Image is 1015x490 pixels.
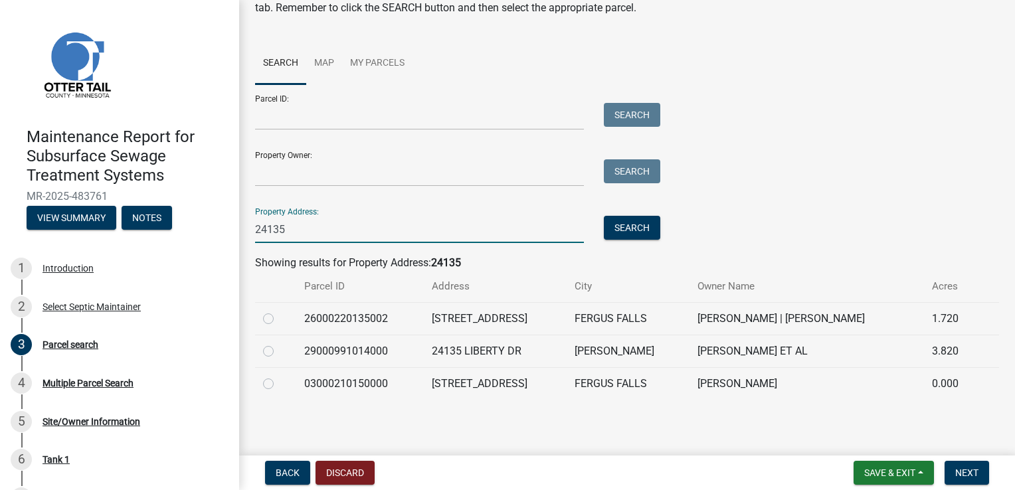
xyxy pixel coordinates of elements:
[604,216,660,240] button: Search
[424,271,567,302] th: Address
[690,367,925,400] td: [PERSON_NAME]
[431,256,461,269] strong: 24135
[11,372,32,394] div: 4
[122,206,172,230] button: Notes
[690,302,925,335] td: [PERSON_NAME] | [PERSON_NAME]
[306,42,342,85] a: Map
[296,335,424,367] td: 29000991014000
[604,103,660,127] button: Search
[43,264,94,273] div: Introduction
[316,461,375,485] button: Discard
[424,335,567,367] td: 24135 LIBERTY DR
[43,302,141,311] div: Select Septic Maintainer
[296,302,424,335] td: 26000220135002
[567,335,690,367] td: [PERSON_NAME]
[11,258,32,279] div: 1
[43,455,70,464] div: Tank 1
[255,255,999,271] div: Showing results for Property Address:
[296,367,424,400] td: 03000210150000
[604,159,660,183] button: Search
[567,367,690,400] td: FERGUS FALLS
[690,271,925,302] th: Owner Name
[255,42,306,85] a: Search
[265,461,310,485] button: Back
[567,302,690,335] td: FERGUS FALLS
[27,14,126,114] img: Otter Tail County, Minnesota
[690,335,925,367] td: [PERSON_NAME] ET AL
[43,378,134,388] div: Multiple Parcel Search
[567,271,690,302] th: City
[27,206,116,230] button: View Summary
[11,334,32,355] div: 3
[924,367,978,400] td: 0.000
[864,467,915,478] span: Save & Exit
[43,340,98,349] div: Parcel search
[854,461,934,485] button: Save & Exit
[296,271,424,302] th: Parcel ID
[27,214,116,224] wm-modal-confirm: Summary
[27,127,229,185] h4: Maintenance Report for Subsurface Sewage Treatment Systems
[27,190,213,203] span: MR-2025-483761
[276,467,300,478] span: Back
[945,461,989,485] button: Next
[11,411,32,432] div: 5
[924,271,978,302] th: Acres
[424,302,567,335] td: [STREET_ADDRESS]
[924,335,978,367] td: 3.820
[924,302,978,335] td: 1.720
[342,42,413,85] a: My Parcels
[955,467,978,478] span: Next
[424,367,567,400] td: [STREET_ADDRESS]
[43,417,140,426] div: Site/Owner Information
[11,296,32,317] div: 2
[11,449,32,470] div: 6
[122,214,172,224] wm-modal-confirm: Notes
